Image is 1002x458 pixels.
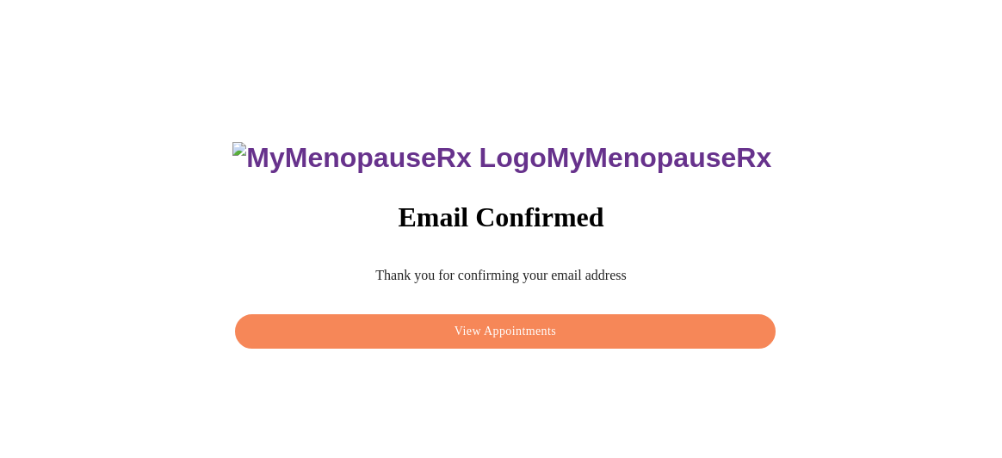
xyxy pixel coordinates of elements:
[235,314,776,350] button: View Appointments
[231,268,771,283] p: Thank you for confirming your email address
[232,142,546,174] img: MyMenopauseRx Logo
[255,321,756,343] span: View Appointments
[231,319,780,333] a: View Appointments
[231,201,771,233] h3: Email Confirmed
[232,142,771,174] h3: MyMenopauseRx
